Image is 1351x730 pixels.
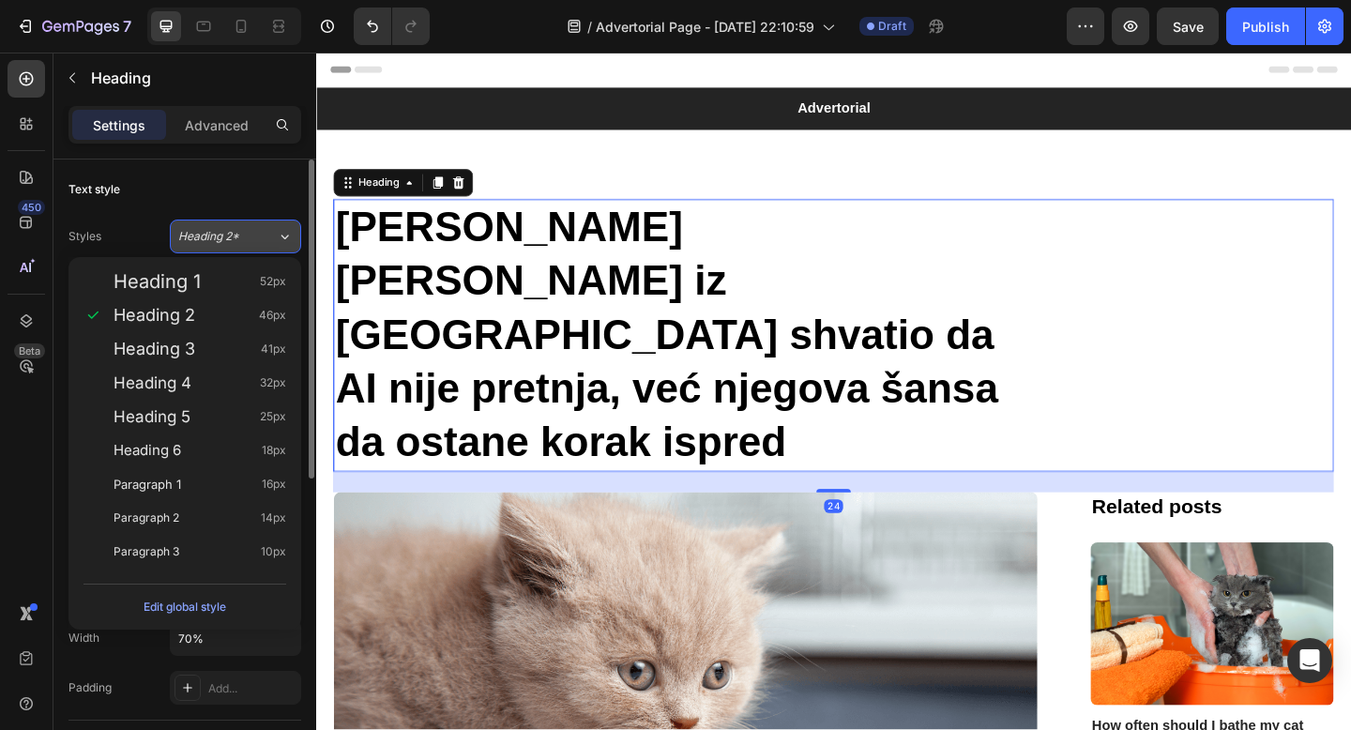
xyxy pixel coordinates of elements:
[114,475,181,494] span: Paragraph 1
[93,115,145,135] p: Settings
[185,115,249,135] p: Advanced
[68,679,112,696] div: Padding
[842,533,1108,710] img: gempages_432750572815254551-94c038fa-3bcf-4e87-9509-1c6fc85ddd6d.png
[261,509,286,527] span: 14px
[260,373,286,392] span: 32px
[83,592,286,622] button: Edit global style
[114,340,195,358] span: Heading 3
[262,475,286,494] span: 16px
[1242,17,1289,37] div: Publish
[1157,8,1219,45] button: Save
[171,621,300,655] input: Auto
[114,509,179,527] span: Paragraph 2
[144,596,226,618] div: Edit global style
[261,340,286,358] span: 41px
[596,17,814,37] span: Advertorial Page - [DATE] 22:10:59
[1287,638,1332,683] div: Open Intercom Messenger
[114,407,190,426] span: Heading 5
[8,8,140,45] button: 7
[1226,8,1305,45] button: Publish
[208,680,296,697] div: Add...
[259,306,286,325] span: 46px
[842,479,1108,510] h3: Related posts
[114,542,179,561] span: Paragraph 3
[553,486,573,501] div: 24
[1173,19,1204,35] span: Save
[178,228,239,245] span: Heading 2*
[170,220,301,253] button: Heading 2*
[2,52,1124,71] p: Advertorial
[68,630,99,646] div: Width
[18,200,45,215] div: 450
[68,181,120,198] div: Text style
[114,272,201,291] span: Heading 1
[260,407,286,426] span: 25px
[114,306,195,325] span: Heading 2
[261,542,286,561] span: 10px
[21,165,741,449] strong: [PERSON_NAME] [PERSON_NAME] iz [GEOGRAPHIC_DATA] shvatio da AI nije pretnja, već njegova šansa da...
[114,373,191,392] span: Heading 4
[19,160,781,456] h1: Rich Text Editor. Editing area: main
[114,441,181,460] span: Heading 6
[587,17,592,37] span: /
[354,8,430,45] div: Undo/Redo
[262,441,286,460] span: 18px
[68,228,101,245] div: Styles
[42,133,94,150] div: Heading
[316,53,1351,730] iframe: Design area
[260,272,286,291] span: 52px
[123,15,131,38] p: 7
[91,67,294,89] p: Heading
[14,343,45,358] div: Beta
[878,18,906,35] span: Draft
[21,161,779,454] p: ⁠⁠⁠⁠⁠⁠⁠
